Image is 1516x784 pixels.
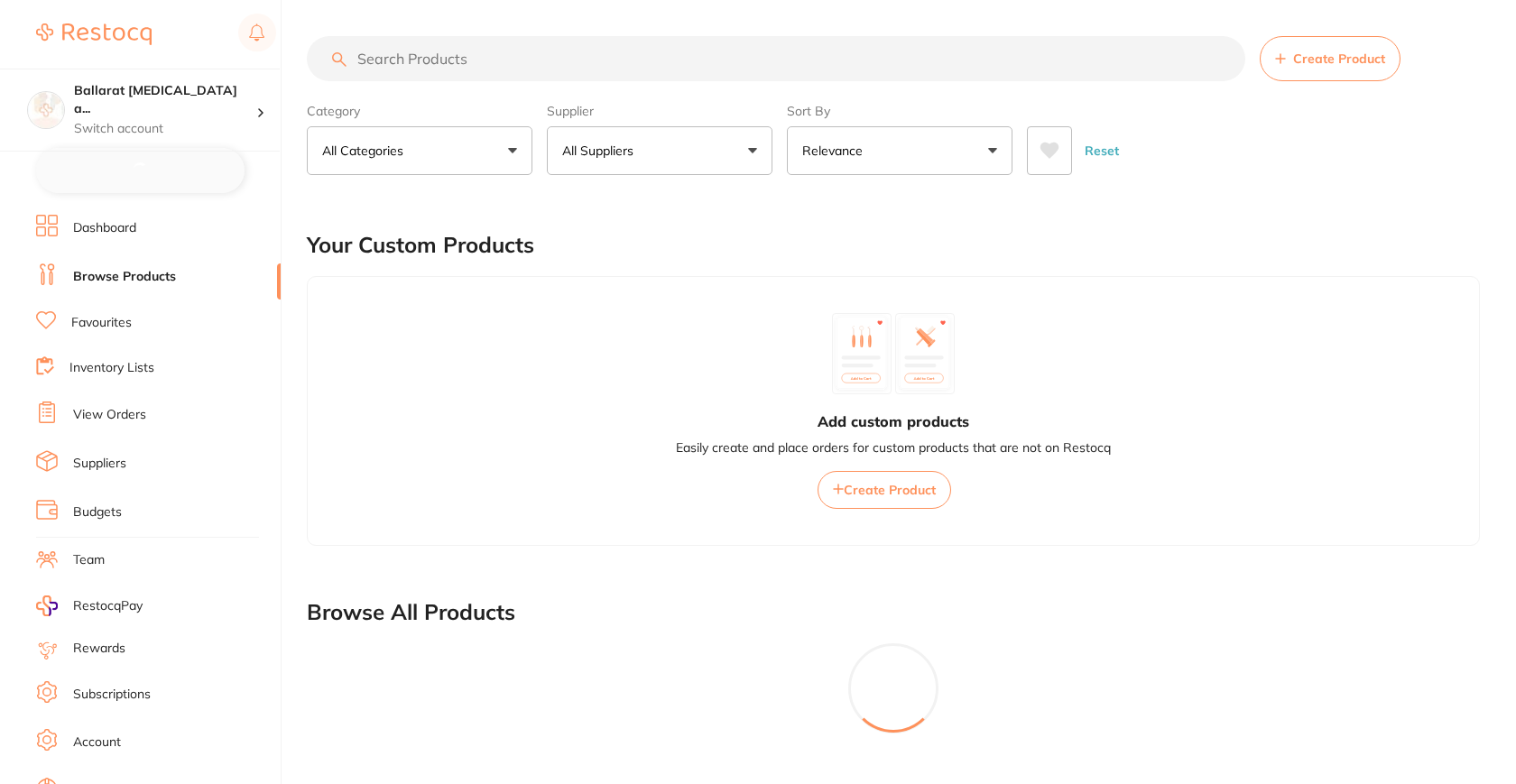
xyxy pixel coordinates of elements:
[832,313,892,394] img: custom_product_1
[1079,126,1124,175] button: Reset
[36,14,152,55] a: Restocq Logo
[562,142,641,160] p: All Suppliers
[818,471,951,509] button: Create Product
[36,23,152,45] img: Restocq Logo
[818,411,969,431] h3: Add custom products
[844,482,936,498] span: Create Product
[307,103,532,119] label: Category
[307,233,534,258] h2: Your Custom Products
[73,219,136,237] a: Dashboard
[74,82,256,117] h4: Ballarat Wisdom Tooth and Implant Centre
[547,103,772,119] label: Supplier
[73,551,105,569] a: Team
[36,595,143,616] a: RestocqPay
[676,439,1111,457] p: Easily create and place orders for custom products that are not on Restocq
[73,503,122,521] a: Budgets
[787,103,1012,119] label: Sort By
[36,595,58,616] img: RestocqPay
[73,640,125,658] a: Rewards
[73,686,151,704] a: Subscriptions
[28,92,64,128] img: Ballarat Wisdom Tooth and Implant Centre
[73,597,143,615] span: RestocqPay
[73,455,126,473] a: Suppliers
[307,126,532,175] button: All Categories
[73,733,121,752] a: Account
[307,36,1245,81] input: Search Products
[787,126,1012,175] button: Relevance
[802,142,870,160] p: Relevance
[895,313,955,394] img: custom_product_2
[71,314,132,332] a: Favourites
[73,406,146,424] a: View Orders
[1293,51,1385,66] span: Create Product
[547,126,772,175] button: All Suppliers
[307,600,515,625] h2: Browse All Products
[1260,36,1400,81] button: Create Product
[69,359,154,377] a: Inventory Lists
[74,120,256,138] p: Switch account
[322,142,411,160] p: All Categories
[73,268,176,286] a: Browse Products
